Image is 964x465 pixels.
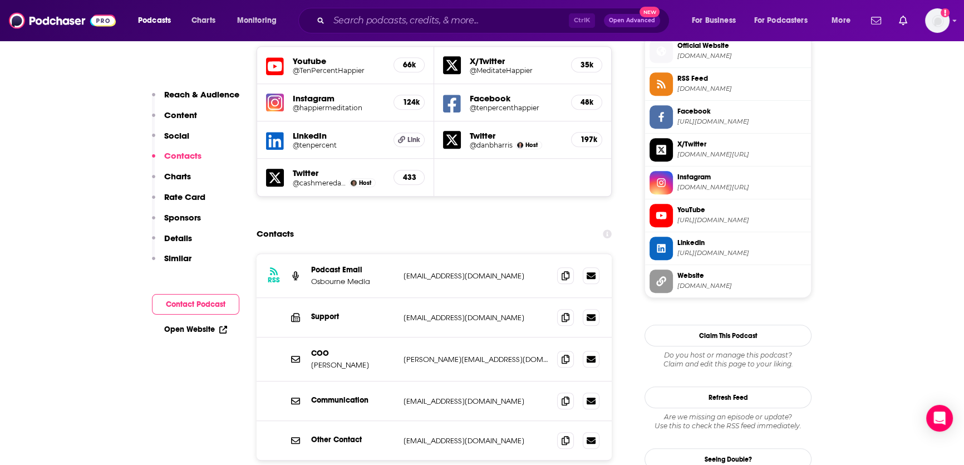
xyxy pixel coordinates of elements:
p: Reach & Audience [164,89,239,100]
button: Content [152,110,197,130]
p: Osbourne Media [311,277,395,286]
button: Contact Podcast [152,294,239,315]
span: YouTube [677,205,806,215]
h5: Instagram [293,93,385,104]
img: iconImage [266,94,284,111]
a: @tenpercenthappier [470,104,562,112]
span: feeds.libsyn.com [677,85,806,93]
a: @MeditateHappier [470,66,562,75]
button: open menu [229,12,291,30]
button: Open AdvancedNew [604,14,660,27]
a: Link [394,133,425,147]
p: Contacts [164,150,201,161]
h5: 66k [403,60,415,70]
span: Charts [191,13,215,28]
p: Communication [311,395,395,405]
span: https://www.linkedin.com/in/tenpercent [677,249,806,257]
div: Search podcasts, credits, & more... [309,8,680,33]
span: instagram.com/happiermeditation [677,183,806,192]
button: open menu [130,12,185,30]
p: [PERSON_NAME] [311,360,395,370]
a: Charts [184,12,222,30]
p: Details [164,233,192,243]
a: @happiermeditation [293,104,385,112]
span: Linkedin [677,238,806,248]
h5: 48k [581,97,593,107]
button: Rate Card [152,192,205,212]
span: Website [677,271,806,281]
a: @cashmeredaniel [293,179,346,187]
a: @danbharris [470,141,513,149]
span: Facebook [677,106,806,116]
span: Monitoring [237,13,277,28]
h5: 433 [403,173,415,182]
button: Claim This Podcast [645,325,811,346]
a: @TenPercentHappier [293,66,385,75]
span: tenpercent.com [677,282,806,290]
h3: RSS [268,276,280,285]
h5: 197k [581,135,593,144]
h5: Facebook [470,93,562,104]
span: Logged in as vivianamoreno [925,8,950,33]
p: Podcast Email [311,265,395,275]
span: RSS Feed [677,74,806,84]
a: RSS Feed[DOMAIN_NAME] [650,72,806,96]
span: For Podcasters [754,13,808,28]
p: [EMAIL_ADDRESS][DOMAIN_NAME] [404,436,548,446]
span: Open Advanced [609,18,655,23]
svg: Add a profile image [941,8,950,17]
a: Facebook[URL][DOMAIN_NAME] [650,105,806,129]
p: [EMAIL_ADDRESS][DOMAIN_NAME] [404,397,548,406]
button: Contacts [152,150,201,171]
a: X/Twitter[DOMAIN_NAME][URL] [650,138,806,161]
img: Podchaser - Follow, Share and Rate Podcasts [9,10,116,31]
input: Search podcasts, credits, & more... [329,12,569,30]
a: Website[DOMAIN_NAME] [650,270,806,293]
a: Show notifications dropdown [867,11,886,30]
span: Host [525,141,538,149]
span: New [640,7,660,17]
h5: Youtube [293,56,385,66]
span: Link [407,135,420,144]
button: Similar [152,253,191,273]
span: X/Twitter [677,139,806,149]
span: More [832,13,850,28]
span: Do you host or manage this podcast? [645,351,811,360]
p: Other Contact [311,435,395,444]
button: Charts [152,171,191,192]
p: Content [164,110,197,120]
h5: X/Twitter [470,56,562,66]
button: Details [152,233,192,253]
h5: 35k [581,60,593,70]
a: Linkedin[URL][DOMAIN_NAME] [650,237,806,260]
button: Sponsors [152,212,201,233]
span: Podcasts [138,13,171,28]
span: danharris.com [677,52,806,60]
p: COO [311,349,395,358]
button: open menu [684,12,750,30]
h2: Contacts [257,223,294,244]
h5: 124k [403,97,415,107]
p: Support [311,312,395,321]
p: [EMAIL_ADDRESS][DOMAIN_NAME] [404,271,548,281]
img: Dan Harris [517,142,523,148]
a: @tenpercent [293,141,385,149]
p: Rate Card [164,192,205,202]
p: Sponsors [164,212,201,223]
h5: Twitter [293,168,385,178]
p: Charts [164,171,191,182]
a: Instagram[DOMAIN_NAME][URL] [650,171,806,194]
img: DJ Cashmere [351,180,357,186]
p: [PERSON_NAME][EMAIL_ADDRESS][DOMAIN_NAME] [404,355,548,364]
span: https://www.facebook.com/tenpercenthappier [677,118,806,126]
button: open menu [824,12,864,30]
